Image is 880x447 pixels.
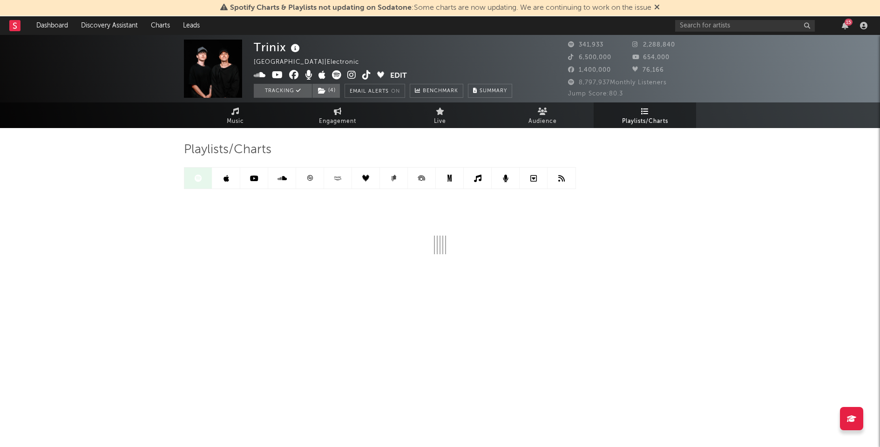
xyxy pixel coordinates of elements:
[632,42,675,48] span: 2,288,840
[654,4,660,12] span: Dismiss
[632,54,670,61] span: 654,000
[842,22,848,29] button: 15
[230,4,651,12] span: : Some charts are now updating. We are continuing to work on the issue
[254,57,370,68] div: [GEOGRAPHIC_DATA] | Electronic
[845,19,853,26] div: 15
[568,67,611,73] span: 1,400,000
[410,84,463,98] a: Benchmark
[74,16,144,35] a: Discovery Assistant
[423,86,458,97] span: Benchmark
[184,102,286,128] a: Music
[632,67,664,73] span: 76,166
[286,102,389,128] a: Engagement
[319,116,356,127] span: Engagement
[622,116,668,127] span: Playlists/Charts
[391,89,400,94] em: On
[176,16,206,35] a: Leads
[390,70,407,82] button: Edit
[568,42,603,48] span: 341,933
[434,116,446,127] span: Live
[312,84,340,98] button: (4)
[675,20,815,32] input: Search for artists
[254,40,302,55] div: Trinix
[568,91,623,97] span: Jump Score: 80.3
[227,116,244,127] span: Music
[312,84,340,98] span: ( 4 )
[144,16,176,35] a: Charts
[345,84,405,98] button: Email AlertsOn
[480,88,507,94] span: Summary
[184,144,271,156] span: Playlists/Charts
[30,16,74,35] a: Dashboard
[568,80,667,86] span: 8,797,937 Monthly Listeners
[594,102,696,128] a: Playlists/Charts
[468,84,512,98] button: Summary
[389,102,491,128] a: Live
[491,102,594,128] a: Audience
[254,84,312,98] button: Tracking
[528,116,557,127] span: Audience
[230,4,412,12] span: Spotify Charts & Playlists not updating on Sodatone
[568,54,611,61] span: 6,500,000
